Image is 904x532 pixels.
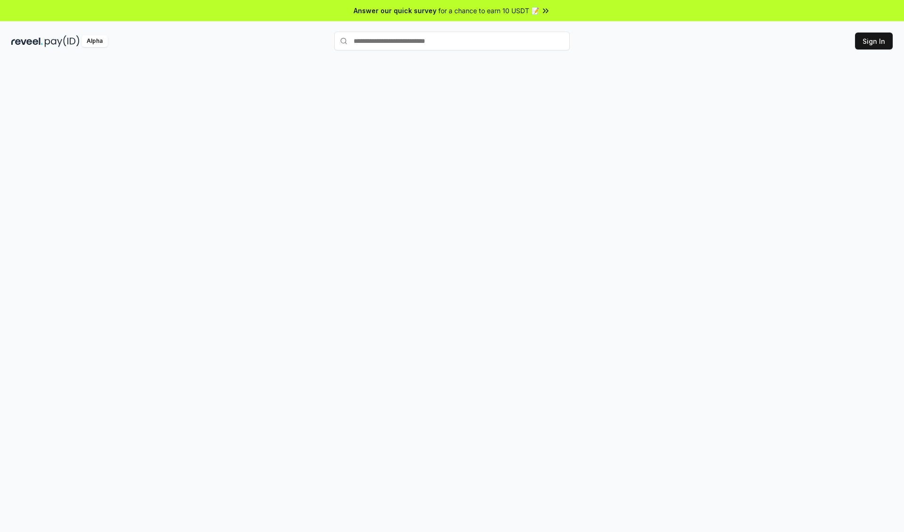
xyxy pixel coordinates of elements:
button: Sign In [855,33,893,49]
span: Answer our quick survey [354,6,436,16]
img: pay_id [45,35,80,47]
img: reveel_dark [11,35,43,47]
div: Alpha [81,35,108,47]
span: for a chance to earn 10 USDT 📝 [438,6,539,16]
